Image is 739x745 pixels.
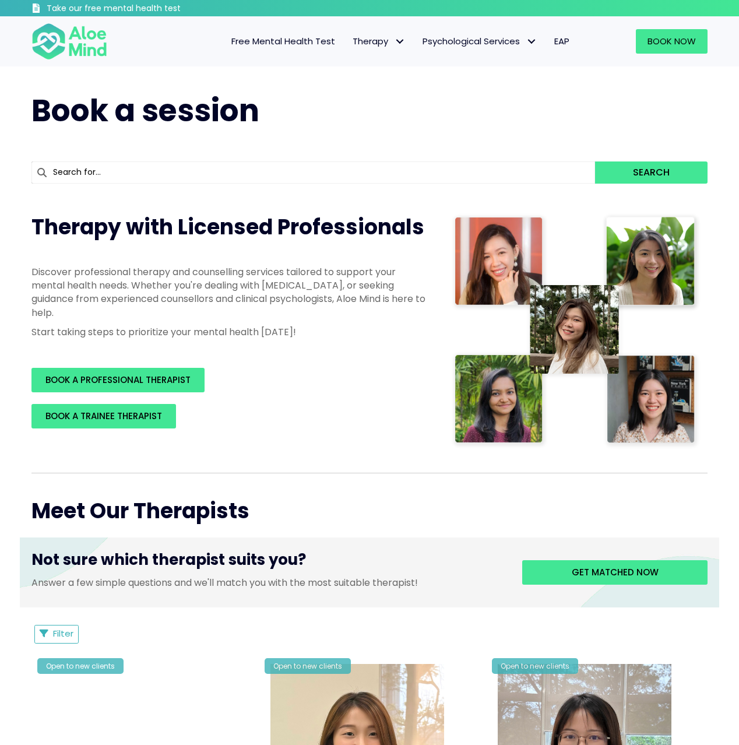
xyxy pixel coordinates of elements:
div: Open to new clients [265,658,351,674]
span: Book a session [31,89,259,132]
button: Filter Listings [34,625,79,644]
a: Free Mental Health Test [223,29,344,54]
h3: Take our free mental health test [47,3,243,15]
span: Therapy: submenu [391,33,408,50]
span: Psychological Services: submenu [523,33,540,50]
a: TherapyTherapy: submenu [344,29,414,54]
a: Get matched now [522,560,708,585]
span: Meet Our Therapists [31,496,249,526]
nav: Menu [122,29,578,54]
span: Free Mental Health Test [231,35,335,47]
span: BOOK A PROFESSIONAL THERAPIST [45,374,191,386]
span: EAP [554,35,569,47]
a: Book Now [636,29,708,54]
a: EAP [546,29,578,54]
img: Aloe mind Logo [31,22,107,61]
h3: Not sure which therapist suits you? [31,549,505,576]
span: Book Now [647,35,696,47]
input: Search for... [31,161,595,184]
p: Start taking steps to prioritize your mental health [DATE]! [31,325,428,339]
span: Therapy [353,35,405,47]
img: Therapist collage [451,213,701,449]
a: BOOK A PROFESSIONAL THERAPIST [31,368,205,392]
span: BOOK A TRAINEE THERAPIST [45,410,162,422]
span: Get matched now [572,566,659,578]
span: Filter [53,627,73,639]
span: Therapy with Licensed Professionals [31,212,424,242]
div: Open to new clients [37,658,124,674]
a: Take our free mental health test [31,3,243,16]
p: Discover professional therapy and counselling services tailored to support your mental health nee... [31,265,428,319]
div: Open to new clients [492,658,578,674]
a: BOOK A TRAINEE THERAPIST [31,404,176,428]
span: Psychological Services [423,35,537,47]
p: Answer a few simple questions and we'll match you with the most suitable therapist! [31,576,505,589]
a: Psychological ServicesPsychological Services: submenu [414,29,546,54]
button: Search [595,161,708,184]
